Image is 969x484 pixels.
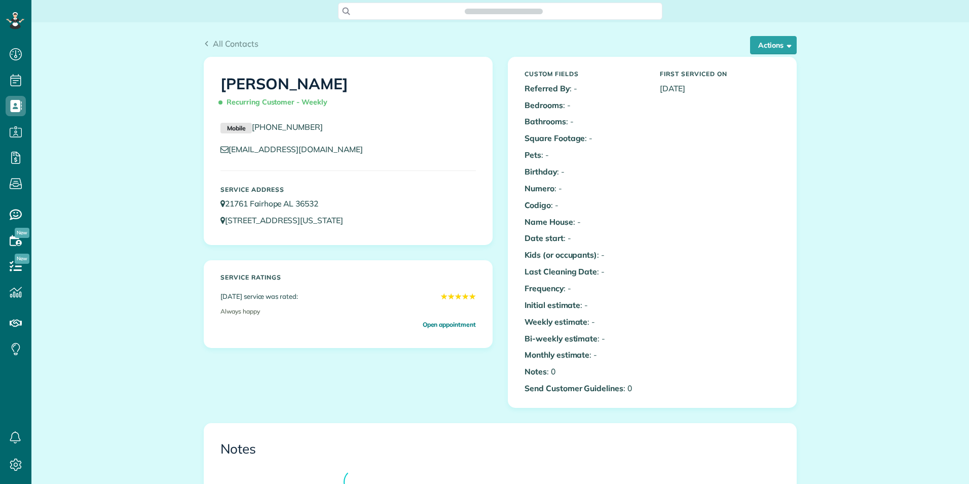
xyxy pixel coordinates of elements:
[525,300,580,310] b: Initial estimate
[440,291,448,302] span: ★
[525,249,645,261] p: : -
[423,320,476,329] a: Open appointment
[525,83,645,94] p: : -
[525,316,645,328] p: : -
[455,291,462,302] span: ★
[220,76,476,111] h1: [PERSON_NAME]
[525,116,645,127] p: : -
[15,228,29,238] span: New
[475,6,532,16] span: Search ZenMaid…
[525,216,645,228] p: : -
[220,186,476,193] h5: Service Address
[750,36,797,54] button: Actions
[525,283,645,294] p: : -
[220,144,372,154] a: [EMAIL_ADDRESS][DOMAIN_NAME]
[220,93,331,111] span: Recurring Customer - Weekly
[525,299,645,311] p: : -
[525,99,645,111] p: : -
[525,366,645,377] p: : 0
[525,132,645,144] p: : -
[525,350,589,360] b: Monthly estimate
[525,283,564,293] b: Frequency
[220,123,252,134] small: Mobile
[525,149,645,161] p: : -
[15,254,29,264] span: New
[213,39,258,49] span: All Contacts
[525,199,645,211] p: : -
[525,166,645,178] p: : -
[525,250,597,260] b: Kids (or occupants)
[525,100,563,110] b: Bedrooms
[469,291,476,302] span: ★
[525,183,645,194] p: : -
[204,38,258,50] a: All Contacts
[525,183,554,193] b: Numero
[525,217,573,227] b: Name House
[220,122,323,132] a: Mobile[PHONE_NUMBER]
[525,349,645,361] p: : -
[525,317,587,327] b: Weekly estimate
[525,366,547,376] b: Notes
[525,233,564,243] b: Date start
[525,232,645,244] p: : -
[448,291,455,302] span: ★
[525,133,585,143] b: Square Footage
[525,333,598,343] b: Bi-weekly estimate
[525,266,597,276] b: Last Cleaning Date
[660,83,780,94] p: [DATE]
[220,442,780,457] h3: Notes
[525,200,551,210] b: Codigo
[525,166,557,177] b: Birthday
[525,150,541,160] b: Pets
[462,291,469,302] span: ★
[220,303,476,320] div: Always happy
[525,383,645,394] p: : 0
[525,116,566,126] b: Bathrooms
[220,291,476,302] div: [DATE] service was rated:
[525,83,570,93] b: Referred By
[660,71,780,77] h5: First Serviced On
[525,266,645,278] p: : -
[220,198,328,209] a: 21761 Fairhope AL 36532
[525,71,645,77] h5: Custom Fields
[525,333,645,344] p: : -
[525,383,623,393] b: Send Customer Guidelines
[220,274,476,281] h5: Service ratings
[220,215,353,225] a: [STREET_ADDRESS][US_STATE]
